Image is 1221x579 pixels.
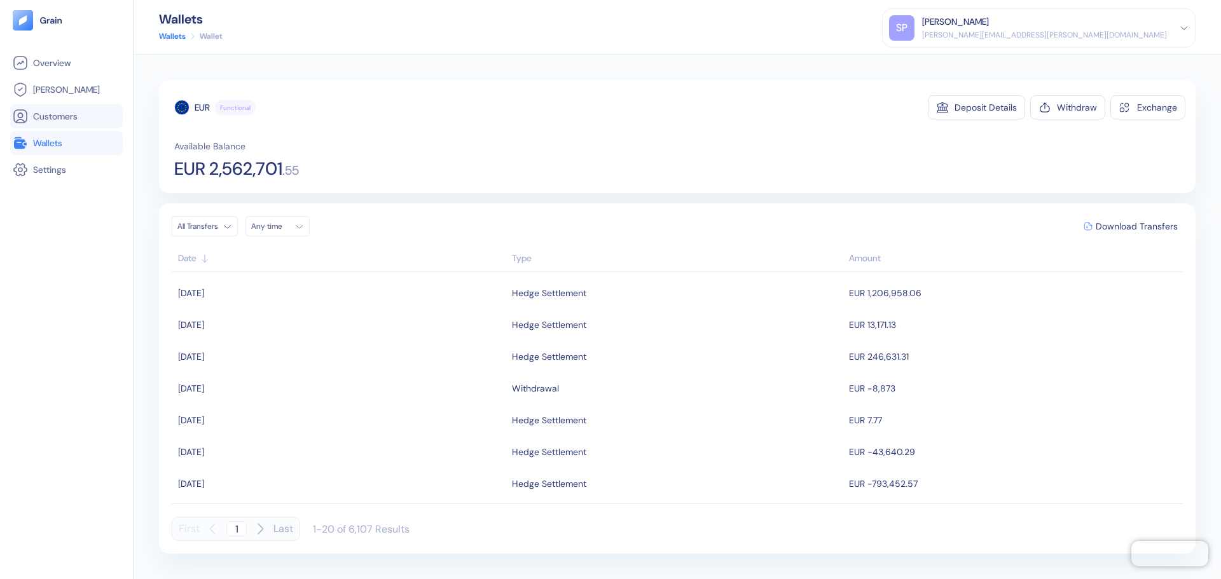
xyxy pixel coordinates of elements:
div: Sort ascending [178,252,506,265]
div: Hedge Settlement [512,282,586,304]
div: Exchange [1137,103,1177,112]
a: Wallets [159,31,186,42]
span: Customers [33,110,78,123]
span: . 55 [282,164,299,177]
span: Overview [33,57,71,69]
div: Sort ascending [512,252,843,265]
span: Functional [220,103,251,112]
div: Deposit Details [955,103,1017,112]
div: Hedge Settlement [512,314,586,336]
button: Deposit Details [928,95,1025,119]
div: Hedge Settlement [512,473,586,494]
a: Settings [13,162,120,177]
div: [PERSON_NAME] [922,15,989,29]
button: Withdraw [1030,95,1105,119]
div: Hedge Settlement [512,346,586,367]
button: Exchange [1110,95,1185,119]
button: Any time [245,216,310,236]
span: [PERSON_NAME] [33,83,100,96]
div: [PERSON_NAME][EMAIL_ADDRESS][PERSON_NAME][DOMAIN_NAME] [922,29,1167,41]
a: Overview [13,55,120,71]
a: Customers [13,109,120,124]
td: EUR 246,631.31 [846,341,1183,372]
td: EUR 1,206,958.06 [846,277,1183,309]
span: Available Balance [174,140,245,153]
td: [DATE] [172,341,509,372]
td: EUR 13,171.13 [846,309,1183,341]
button: Download Transfers [1079,217,1183,236]
td: [DATE] [172,309,509,341]
button: Last [273,517,293,541]
a: Wallets [13,135,120,151]
div: EUR [195,101,210,114]
span: Download Transfers [1096,222,1178,231]
td: EUR -793,452.57 [846,468,1183,500]
span: EUR 2,562,701 [174,160,282,178]
div: Sort descending [849,252,1176,265]
a: [PERSON_NAME] [13,82,120,97]
td: [DATE] [172,372,509,404]
td: [DATE] [172,468,509,500]
td: EUR 7.77 [846,404,1183,436]
button: First [179,517,200,541]
span: Settings [33,163,66,176]
div: Hedge Settlement [512,409,586,431]
div: Hedge Settlement [512,441,586,463]
td: [DATE] [172,277,509,309]
div: Withdrawal [512,378,559,399]
div: Withdraw [1057,103,1097,112]
td: EUR -8,873 [846,372,1183,404]
td: EUR -43,640.29 [846,436,1183,468]
div: Wallets [159,13,223,25]
img: logo [39,16,63,25]
iframe: Chatra live chat [1131,541,1208,566]
img: logo-tablet-V2.svg [13,10,33,31]
div: 1-20 of 6,107 Results [313,522,410,536]
div: SP [889,15,914,41]
td: [DATE] [172,436,509,468]
span: Wallets [33,137,62,149]
div: Any time [251,221,289,231]
td: [DATE] [172,404,509,436]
